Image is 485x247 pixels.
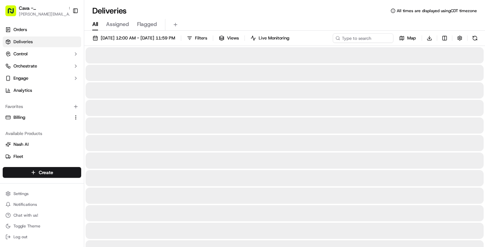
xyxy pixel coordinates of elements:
a: Orders [3,24,81,35]
span: All times are displayed using CDT timezone [397,8,477,13]
button: [DATE] 12:00 AM - [DATE] 11:59 PM [90,33,178,43]
button: Orchestrate [3,61,81,72]
div: Available Products [3,128,81,139]
a: Fleet [5,154,78,160]
a: Billing [5,114,70,120]
a: Deliveries [3,36,81,47]
span: Notifications [13,202,37,207]
button: Notifications [3,200,81,209]
a: Nash AI [5,141,78,147]
span: Flagged [137,20,157,28]
h1: Deliveries [92,5,127,16]
span: Create [39,169,53,176]
span: Chat with us! [13,213,38,218]
span: Control [13,51,28,57]
span: Engage [13,75,28,81]
button: Control [3,49,81,59]
button: Engage [3,73,81,84]
span: [DATE] 12:00 AM - [DATE] 11:59 PM [101,35,175,41]
div: Favorites [3,101,81,112]
span: Orchestrate [13,63,37,69]
span: Views [227,35,239,41]
span: Log out [13,234,27,240]
span: Settings [13,191,29,196]
button: Filters [184,33,210,43]
button: Refresh [470,33,480,43]
span: Fleet [13,154,23,160]
button: Log out [3,232,81,242]
button: Nash AI [3,139,81,150]
button: Create [3,167,81,178]
span: All [92,20,98,28]
button: Views [216,33,242,43]
span: Billing [13,114,25,120]
span: Assigned [106,20,129,28]
span: Map [407,35,416,41]
span: Toggle Theme [13,223,40,229]
button: Live Monitoring [248,33,292,43]
span: Filters [195,35,207,41]
button: Billing [3,112,81,123]
span: Orders [13,27,27,33]
span: Analytics [13,87,32,93]
button: Chat with us! [3,211,81,220]
button: [PERSON_NAME][EMAIL_ADDRESS][DOMAIN_NAME] [19,11,73,17]
input: Type to search [333,33,393,43]
span: Deliveries [13,39,33,45]
button: Cava - [GEOGRAPHIC_DATA][PERSON_NAME][EMAIL_ADDRESS][DOMAIN_NAME] [3,3,70,19]
button: Settings [3,189,81,198]
span: Nash AI [13,141,29,147]
button: Toggle Theme [3,221,81,231]
span: Live Monitoring [259,35,289,41]
button: Fleet [3,151,81,162]
a: Analytics [3,85,81,96]
button: Map [396,33,419,43]
button: Cava - [GEOGRAPHIC_DATA] [19,5,65,11]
